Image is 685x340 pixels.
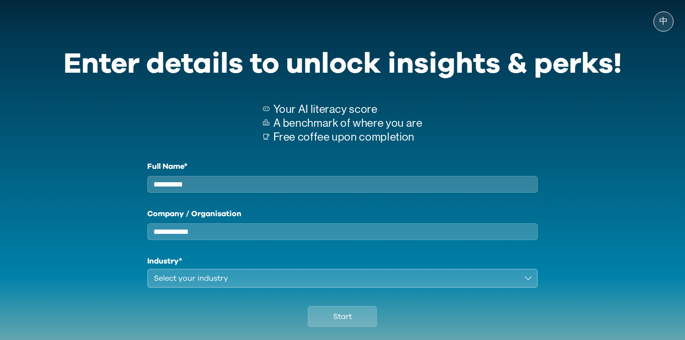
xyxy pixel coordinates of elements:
[27,15,47,23] div: v 4.0.24
[95,55,103,63] img: tab_keywords_by_traffic_grey.svg
[36,56,86,63] div: Domain Overview
[15,15,23,23] img: logo_orange.svg
[154,273,518,284] div: Select your industry
[147,269,538,288] button: Select your industry
[26,55,33,63] img: tab_domain_overview_orange.svg
[273,102,423,116] p: Your AI literacy score
[333,311,352,322] span: Start
[147,208,538,219] label: Company / Organisation
[106,56,161,63] div: Keywords by Traffic
[15,25,23,33] img: website_grey.svg
[273,116,423,130] p: A benchmark of where you are
[25,25,68,33] div: Domain: [URL]
[308,306,377,327] button: Start
[659,17,668,26] span: 中
[147,255,538,267] h1: Industry*
[64,41,622,87] div: Enter details to unlock insights & perks!
[273,130,423,144] p: Free coffee upon completion
[147,161,538,172] label: Full Name*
